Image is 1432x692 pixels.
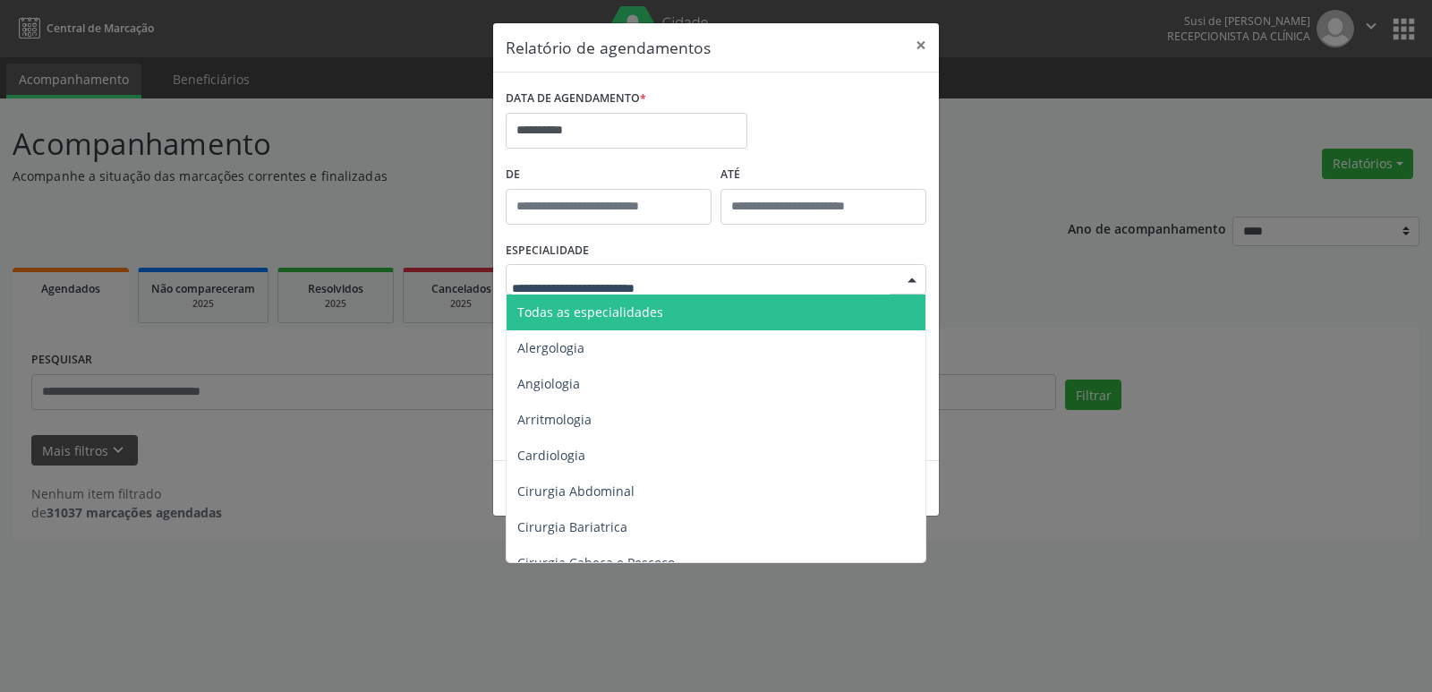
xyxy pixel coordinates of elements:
span: Angiologia [517,375,580,392]
span: Todas as especialidades [517,303,663,320]
span: Cardiologia [517,447,585,464]
span: Cirurgia Abdominal [517,483,635,500]
span: Arritmologia [517,411,592,428]
label: De [506,161,712,189]
span: Alergologia [517,339,584,356]
label: DATA DE AGENDAMENTO [506,85,646,113]
label: ATÉ [720,161,926,189]
span: Cirurgia Bariatrica [517,518,627,535]
label: ESPECIALIDADE [506,237,589,265]
button: Close [903,23,939,67]
h5: Relatório de agendamentos [506,36,711,59]
span: Cirurgia Cabeça e Pescoço [517,554,675,571]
